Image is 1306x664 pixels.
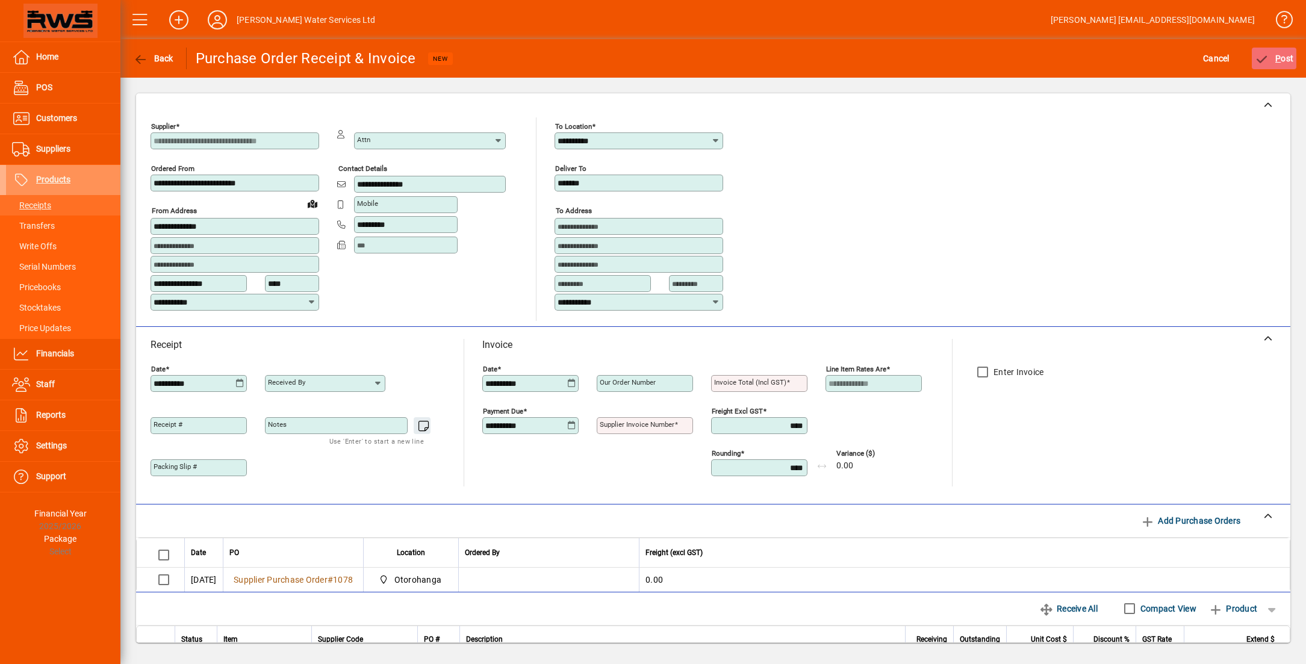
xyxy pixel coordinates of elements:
span: Status [181,633,202,646]
a: Staff [6,370,120,400]
span: GST Rate [1142,633,1172,646]
span: Back [133,54,173,63]
mat-label: Packing Slip # [154,462,197,471]
span: POS [36,82,52,92]
div: Purchase Order Receipt & Invoice [196,49,416,68]
a: Support [6,462,120,492]
mat-label: Our order number [600,378,656,386]
span: Location [397,546,425,559]
div: [PERSON_NAME] [EMAIL_ADDRESS][DOMAIN_NAME] [1051,10,1255,29]
span: Description [466,633,503,646]
span: Settings [36,441,67,450]
div: Date [191,546,217,559]
app-page-header-button: Back [120,48,187,69]
mat-label: Notes [268,420,287,429]
span: 0.00 [836,461,853,471]
mat-label: Line item rates are [826,365,886,373]
span: PO [229,546,239,559]
span: Date [191,546,206,559]
mat-label: Supplier invoice number [600,420,674,429]
span: 1078 [333,575,353,585]
span: Home [36,52,58,61]
span: Reports [36,410,66,420]
span: Freight (excl GST) [645,546,703,559]
span: # [328,575,333,585]
td: 0.00 [639,568,1290,592]
span: Add Purchase Orders [1140,511,1240,530]
mat-label: Deliver To [555,164,586,173]
span: Support [36,471,66,481]
a: Financials [6,339,120,369]
mat-label: Received by [268,378,305,386]
a: Stocktakes [6,297,120,318]
span: Discount % [1093,633,1130,646]
span: Supplier Purchase Order [234,575,328,585]
mat-label: Date [151,365,166,373]
mat-label: Ordered from [151,164,194,173]
span: Suppliers [36,144,70,154]
span: Pricebooks [12,282,61,292]
button: Back [130,48,176,69]
span: Otorohanga [394,574,442,586]
span: Financial Year [34,509,87,518]
span: PO # [424,633,440,646]
span: NEW [433,55,448,63]
div: PO [229,546,357,559]
span: Write Offs [12,241,57,251]
a: Serial Numbers [6,256,120,277]
div: Freight (excl GST) [645,546,1275,559]
button: Receive All [1034,598,1102,619]
button: Add Purchase Orders [1136,510,1245,532]
mat-hint: Use 'Enter' to start a new line [329,434,424,448]
a: Reports [6,400,120,430]
span: Customers [36,113,77,123]
mat-label: Rounding [712,449,741,458]
mat-label: Payment due [483,407,523,415]
span: Unit Cost $ [1031,633,1067,646]
span: Financials [36,349,74,358]
span: Outstanding [960,633,1000,646]
a: Home [6,42,120,72]
a: Pricebooks [6,277,120,297]
span: Price Updates [12,323,71,333]
span: Staff [36,379,55,389]
a: Suppliers [6,134,120,164]
button: Post [1252,48,1297,69]
span: Otorohanga [376,572,446,587]
a: Receipts [6,195,120,216]
button: Profile [198,9,237,31]
span: Receive All [1039,599,1098,618]
label: Compact View [1138,603,1196,615]
span: Receiving [916,633,947,646]
a: Price Updates [6,318,120,338]
div: Ordered By [465,546,633,559]
span: Supplier Code [318,633,363,646]
a: Settings [6,431,120,461]
label: Enter Invoice [991,366,1043,378]
button: Cancel [1200,48,1233,69]
span: Variance ($) [836,450,909,458]
a: Knowledge Base [1267,2,1291,42]
span: Stocktakes [12,303,61,312]
button: Product [1202,598,1263,619]
mat-label: Date [483,365,497,373]
span: Receipts [12,200,51,210]
span: Cancel [1203,49,1230,68]
mat-label: Freight excl GST [712,407,763,415]
span: ost [1255,54,1294,63]
td: [DATE] [184,568,223,592]
mat-label: Supplier [151,122,176,131]
button: Add [160,9,198,31]
a: Write Offs [6,236,120,256]
mat-label: Receipt # [154,420,182,429]
a: Supplier Purchase Order#1078 [229,573,357,586]
span: Extend $ [1246,633,1275,646]
a: Transfers [6,216,120,236]
mat-label: Attn [357,135,370,144]
a: POS [6,73,120,103]
a: Customers [6,104,120,134]
span: P [1275,54,1281,63]
a: View on map [303,194,322,213]
mat-label: To location [555,122,592,131]
span: Serial Numbers [12,262,76,271]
